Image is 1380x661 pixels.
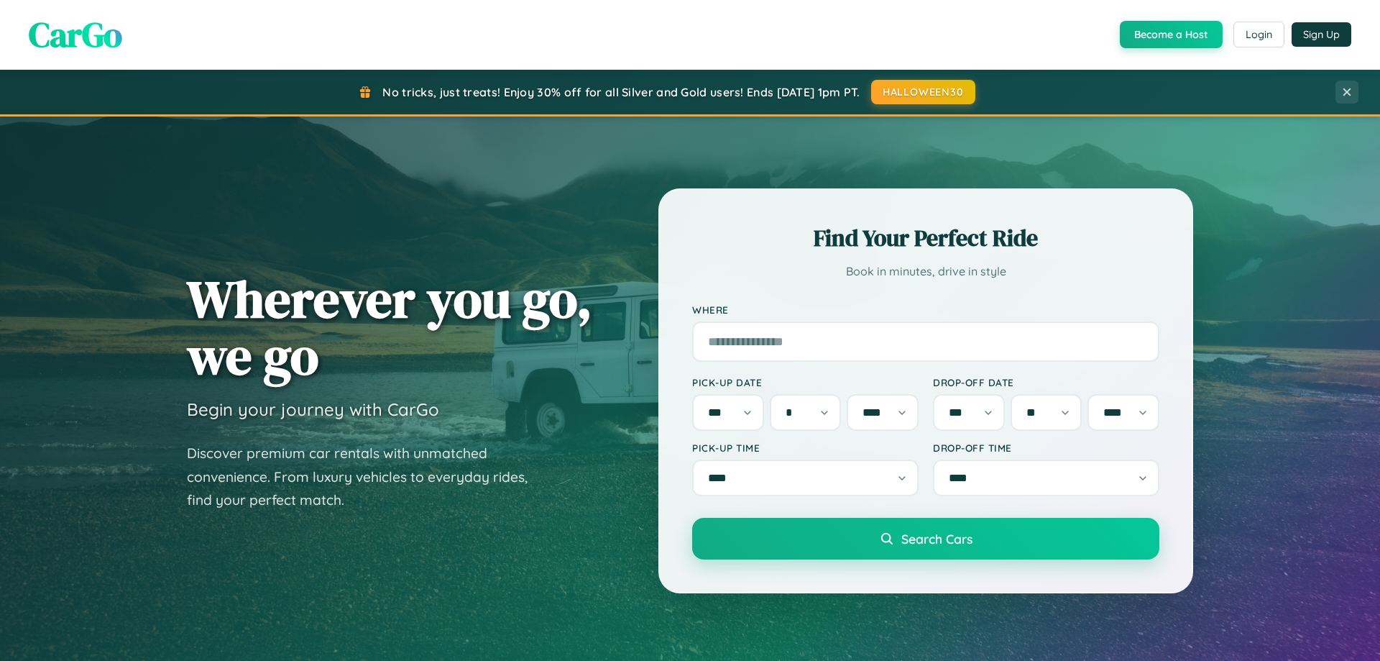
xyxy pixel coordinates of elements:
[692,222,1159,254] h2: Find Your Perfect Ride
[187,270,592,384] h1: Wherever you go, we go
[692,304,1159,316] label: Where
[692,261,1159,282] p: Book in minutes, drive in style
[1233,22,1284,47] button: Login
[901,531,972,547] span: Search Cars
[1292,22,1351,47] button: Sign Up
[1120,21,1223,48] button: Become a Host
[692,442,919,454] label: Pick-up Time
[692,518,1159,560] button: Search Cars
[382,85,860,99] span: No tricks, just treats! Enjoy 30% off for all Silver and Gold users! Ends [DATE] 1pm PT.
[29,11,122,58] span: CarGo
[187,442,546,512] p: Discover premium car rentals with unmatched convenience. From luxury vehicles to everyday rides, ...
[871,80,975,104] button: HALLOWEEN30
[933,376,1159,388] label: Drop-off Date
[187,398,439,420] h3: Begin your journey with CarGo
[692,376,919,388] label: Pick-up Date
[933,442,1159,454] label: Drop-off Time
